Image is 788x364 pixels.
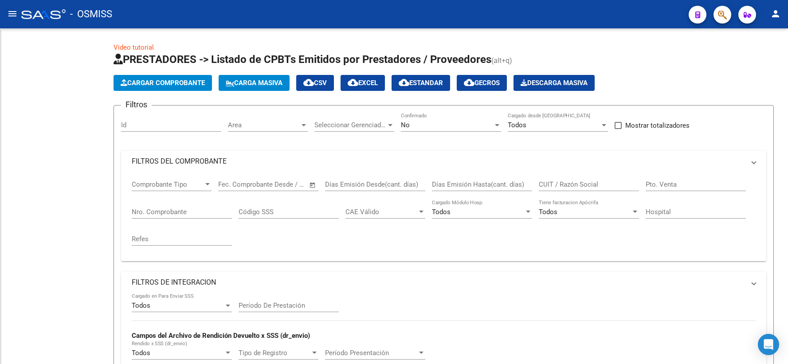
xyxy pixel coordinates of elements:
[508,121,526,129] span: Todos
[399,79,443,87] span: Estandar
[132,157,745,166] mat-panel-title: FILTROS DEL COMPROBANTE
[132,349,150,357] span: Todos
[314,121,386,129] span: Seleccionar Gerenciador
[219,75,290,91] button: Carga Masiva
[114,43,154,51] a: Video tutorial
[392,75,450,91] button: Estandar
[348,79,378,87] span: EXCEL
[539,208,557,216] span: Todos
[457,75,507,91] button: Gecros
[132,278,745,287] mat-panel-title: FILTROS DE INTEGRACION
[401,121,410,129] span: No
[228,121,300,129] span: Area
[70,4,112,24] span: - OSMISS
[114,75,212,91] button: Cargar Comprobante
[770,8,781,19] mat-icon: person
[226,79,282,87] span: Carga Masiva
[218,180,254,188] input: Fecha inicio
[625,120,690,131] span: Mostrar totalizadores
[341,75,385,91] button: EXCEL
[239,349,310,357] span: Tipo de Registro
[114,53,491,66] span: PRESTADORES -> Listado de CPBTs Emitidos por Prestadores / Proveedores
[348,77,358,88] mat-icon: cloud_download
[521,79,588,87] span: Descarga Masiva
[345,208,417,216] span: CAE Válido
[121,151,766,172] mat-expansion-panel-header: FILTROS DEL COMPROBANTE
[132,180,204,188] span: Comprobante Tipo
[303,79,327,87] span: CSV
[132,332,310,340] strong: Campos del Archivo de Rendición Devuelto x SSS (dr_envio)
[432,208,451,216] span: Todos
[7,8,18,19] mat-icon: menu
[514,75,595,91] app-download-masive: Descarga masiva de comprobantes (adjuntos)
[121,172,766,261] div: FILTROS DEL COMPROBANTE
[121,272,766,293] mat-expansion-panel-header: FILTROS DE INTEGRACION
[491,56,512,65] span: (alt+q)
[303,77,314,88] mat-icon: cloud_download
[132,301,150,309] span: Todos
[758,334,779,355] div: Open Intercom Messenger
[325,349,417,357] span: Período Presentación
[121,79,205,87] span: Cargar Comprobante
[308,180,318,190] button: Open calendar
[121,98,152,111] h3: Filtros
[262,180,305,188] input: Fecha fin
[464,79,500,87] span: Gecros
[296,75,334,91] button: CSV
[514,75,595,91] button: Descarga Masiva
[464,77,474,88] mat-icon: cloud_download
[399,77,409,88] mat-icon: cloud_download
